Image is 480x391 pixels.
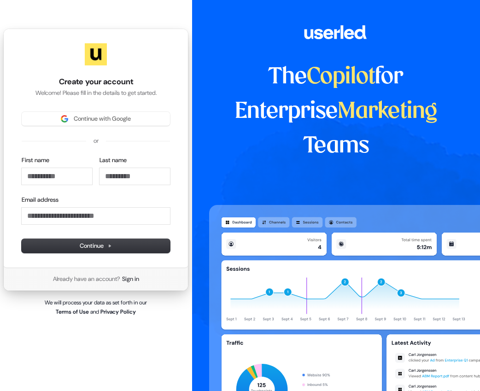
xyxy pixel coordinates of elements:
[61,115,68,123] img: Sign in with Google
[80,242,112,250] span: Continue
[100,156,127,164] label: Last name
[22,156,49,164] label: First name
[56,308,89,315] a: Terms of Use
[53,275,120,283] span: Already have an account?
[22,239,170,253] button: Continue
[209,60,462,163] h1: The for Enterprise Teams
[22,89,170,97] p: Welcome! Please fill in the details to get started.
[22,76,170,88] h1: Create your account
[37,298,155,316] p: We will process your data as set forth in our and
[307,66,375,88] span: Copilot
[22,112,170,126] button: Sign in with GoogleContinue with Google
[122,275,139,283] a: Sign in
[338,101,437,123] span: Marketing
[85,43,107,65] img: Userled
[74,115,131,123] span: Continue with Google
[100,308,136,315] a: Privacy Policy
[94,137,99,145] p: or
[22,196,59,204] label: Email address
